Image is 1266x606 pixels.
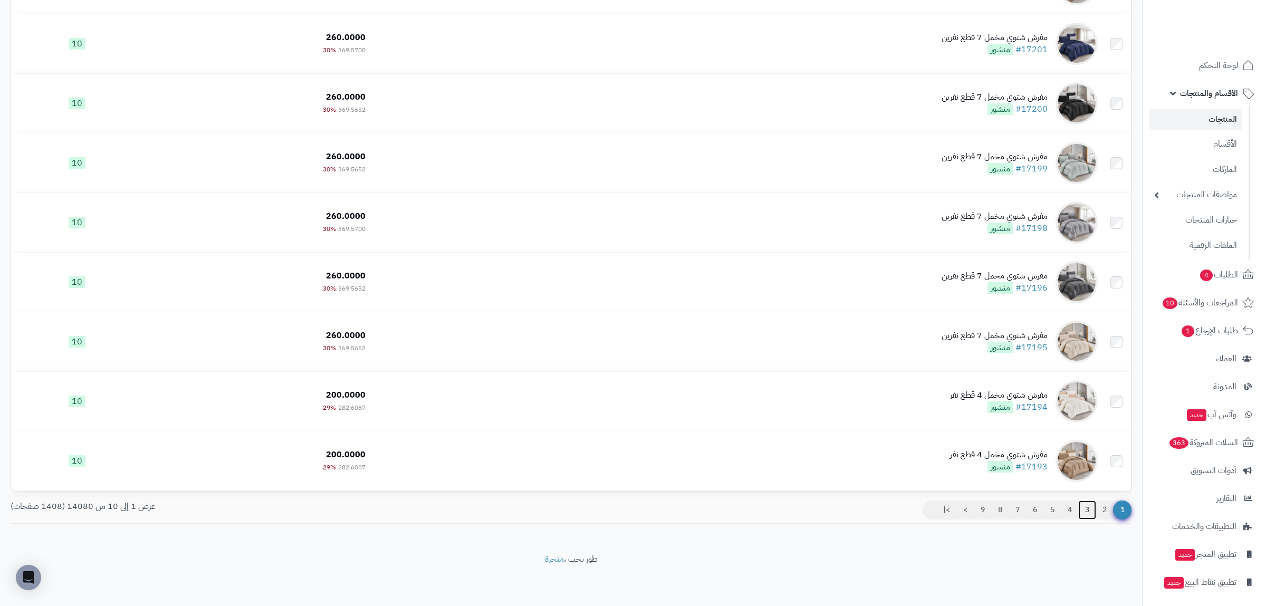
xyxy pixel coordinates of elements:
[1015,222,1048,235] a: #17198
[323,463,336,472] span: 29%
[942,210,1048,223] div: مفرش شتوي مخمل 7 قطع نفرين
[326,448,366,461] span: 200.0000
[1194,8,1256,30] img: logo-2.png
[1149,486,1260,511] a: التقارير
[69,396,85,407] span: 10
[338,343,366,353] span: 369.5652
[338,45,366,55] span: 369.5700
[323,284,336,293] span: 30%
[942,32,1048,44] div: مفرش شتوي مخمل 7 قطع نفرين
[987,103,1013,115] span: منشور
[1149,234,1242,257] a: الملفات الرقمية
[1149,570,1260,595] a: تطبيق نقاط البيعجديد
[942,151,1048,163] div: مفرش شتوي مخمل 7 قطع نفرين
[987,282,1013,294] span: منشور
[1149,514,1260,539] a: التطبيقات والخدمات
[1149,158,1242,181] a: الماركات
[1096,501,1114,520] a: 2
[338,224,366,234] span: 369.5700
[1174,547,1236,562] span: تطبيق المتجر
[1056,201,1098,244] img: مفرش شتوي مخمل 7 قطع نفرين
[987,163,1013,175] span: منشور
[987,342,1013,353] span: منشور
[1149,209,1242,232] a: خيارات المنتجات
[1015,162,1048,175] a: #17199
[326,270,366,282] span: 260.0000
[1172,519,1236,534] span: التطبيقات والخدمات
[1149,109,1242,130] a: المنتجات
[69,217,85,228] span: 10
[942,270,1048,282] div: مفرش شتوي مخمل 7 قطع نفرين
[16,565,41,590] div: Open Intercom Messenger
[1015,460,1048,473] a: #17193
[69,38,85,50] span: 10
[1180,86,1238,101] span: الأقسام والمنتجات
[1015,282,1048,294] a: #17196
[1199,267,1238,282] span: الطلبات
[1056,23,1098,65] img: مفرش شتوي مخمل 7 قطع نفرين
[942,91,1048,103] div: مفرش شتوي مخمل 7 قطع نفرين
[1149,458,1260,483] a: أدوات التسويق
[1169,437,1189,449] span: 363
[1149,133,1242,156] a: الأقسام
[1162,295,1238,310] span: المراجعات والأسئلة
[69,455,85,467] span: 10
[942,330,1048,342] div: مفرش شتوي مخمل 7 قطع نفرين
[1200,269,1213,281] span: 4
[1186,407,1236,422] span: وآتس آب
[1149,346,1260,371] a: العملاء
[69,276,85,288] span: 10
[936,501,957,520] a: >|
[323,165,336,174] span: 30%
[338,463,366,472] span: 282.6087
[1061,501,1079,520] a: 4
[1168,435,1238,450] span: السلات المتروكة
[1164,577,1184,589] span: جديد
[987,223,1013,234] span: منشور
[950,389,1048,401] div: مفرش شتوي مخمل 4 قطع نفر
[1199,58,1238,73] span: لوحة التحكم
[1149,374,1260,399] a: المدونة
[323,224,336,234] span: 30%
[1078,501,1096,520] a: 3
[69,98,85,109] span: 10
[1015,43,1048,56] a: #17201
[1149,53,1260,78] a: لوحة التحكم
[69,157,85,169] span: 10
[1056,142,1098,184] img: مفرش شتوي مخمل 7 قطع نفرين
[1149,430,1260,455] a: السلات المتروكة363
[1181,323,1238,338] span: طلبات الإرجاع
[1191,463,1236,478] span: أدوات التسويق
[1162,297,1178,309] span: 10
[3,501,571,513] div: عرض 1 إلى 10 من 14080 (1408 صفحات)
[1216,351,1236,366] span: العملاء
[323,403,336,412] span: 29%
[1015,341,1048,354] a: #17195
[991,501,1009,520] a: 8
[326,210,366,223] span: 260.0000
[326,150,366,163] span: 260.0000
[326,91,366,103] span: 260.0000
[950,449,1048,461] div: مفرش شتوي مخمل 4 قطع نفر
[1056,380,1098,422] img: مفرش شتوي مخمل 4 قطع نفر
[545,553,564,565] a: متجرة
[338,284,366,293] span: 369.5652
[987,401,1013,413] span: منشور
[1181,325,1195,337] span: 1
[1043,501,1061,520] a: 5
[1056,440,1098,482] img: مفرش شتوي مخمل 4 قطع نفر
[338,105,366,114] span: 369.5652
[326,31,366,44] span: 260.0000
[1187,409,1206,421] span: جديد
[1113,501,1131,520] span: 1
[974,501,992,520] a: 9
[1149,542,1260,567] a: تطبيق المتجرجديد
[1149,402,1260,427] a: وآتس آبجديد
[1163,575,1236,590] span: تطبيق نقاط البيع
[987,461,1013,473] span: منشور
[338,403,366,412] span: 282.6087
[1009,501,1027,520] a: 7
[1056,82,1098,124] img: مفرش شتوي مخمل 7 قطع نفرين
[326,389,366,401] span: 200.0000
[1175,549,1195,561] span: جديد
